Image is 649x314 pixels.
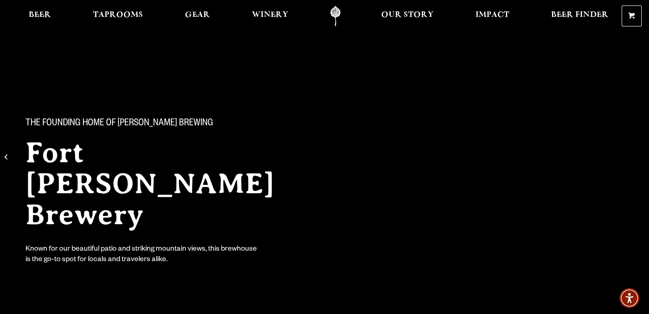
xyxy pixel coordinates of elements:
[26,245,259,266] div: Known for our beautiful patio and striking mountain views, this brewhouse is the go-to spot for l...
[23,6,57,26] a: Beer
[26,137,310,230] h2: Fort [PERSON_NAME] Brewery
[26,118,213,130] span: The Founding Home of [PERSON_NAME] Brewing
[93,11,143,19] span: Taprooms
[29,11,51,19] span: Beer
[246,6,294,26] a: Winery
[381,11,434,19] span: Our Story
[470,6,515,26] a: Impact
[179,6,216,26] a: Gear
[475,11,509,19] span: Impact
[252,11,288,19] span: Winery
[545,6,614,26] a: Beer Finder
[375,6,439,26] a: Our Story
[551,11,608,19] span: Beer Finder
[318,6,353,26] a: Odell Home
[185,11,210,19] span: Gear
[87,6,149,26] a: Taprooms
[619,288,639,308] div: Accessibility Menu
